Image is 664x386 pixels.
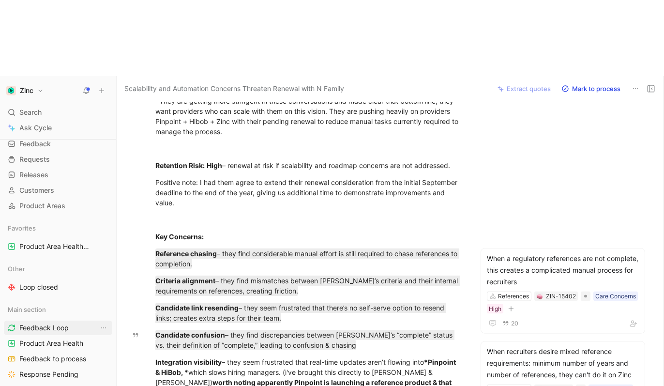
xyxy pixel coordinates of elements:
[155,248,459,269] mark: – they find considerable manual effort is still required to chase references to completion.
[4,302,112,317] div: Main section
[498,292,529,301] div: References
[19,282,58,292] span: Loop closed
[4,168,112,182] a: Releases
[4,280,112,294] a: Loop closed
[4,239,112,254] a: Product Area HealthMain section
[4,367,112,382] a: Response Pending
[19,323,69,333] span: Feedback Loop
[155,277,215,285] strong: Criteria alignment
[155,303,446,323] mark: – they seem frustrated that there’s no self-serve option to resend links; creates extra steps for...
[537,293,543,299] img: 🧠
[8,305,46,314] span: Main section
[124,83,344,94] span: Scalability and Automation Concerns Threaten Renewal with N Family
[557,82,625,95] button: Mark to process
[4,221,112,235] div: Favorites
[4,152,112,167] a: Requests
[19,354,86,364] span: Feedback to process
[155,358,222,366] strong: Integration visibility
[4,262,112,276] div: Other
[4,199,112,213] a: Product Areas
[19,370,78,379] span: Response Pending
[155,304,239,312] strong: Candidate link resending
[155,177,462,208] div: Positive note: I had them agree to extend their renewal consideration from the initial September ...
[19,185,54,195] span: Customers
[6,86,16,95] img: Zinc
[487,346,639,381] div: When recruiters desire mixed reference requirements: minimum number of years and number of refere...
[493,82,555,95] button: Extract quotes
[595,292,636,301] div: Care Concerns
[155,232,204,241] strong: Key Concerns:
[20,86,33,95] h1: Zinc
[4,105,112,120] div: Search
[155,331,225,339] strong: Candidate confusion
[500,318,520,329] button: 20
[155,161,205,170] strong: Retention Risk:
[19,242,93,252] span: Product Area Health
[155,276,460,296] mark: – they find mismatches between [PERSON_NAME]’s criteria and their internal requirements on refere...
[4,84,46,97] button: ZincZinc
[8,223,36,233] span: Favorites
[155,160,462,170] div: – renewal at risk if scalability and roadmap concerns are not addressed.
[4,121,112,135] a: Ask Cycle
[19,154,50,164] span: Requests
[511,321,518,326] span: 20
[19,139,51,149] span: Feedback
[99,323,108,333] button: View actions
[155,249,217,258] strong: Reference chasing
[155,330,454,350] mark: – they find discrepancies between [PERSON_NAME]’s “complete” status vs. their definition of “comp...
[4,352,112,366] a: Feedback to process
[4,137,112,151] a: Feedback
[207,161,222,170] strong: High
[19,339,83,348] span: Product Area Health
[536,293,543,300] button: 🧠
[155,358,457,376] strong: *Pinpoint & HiBob, *
[487,253,639,288] div: When a regulatory references are not complete, this creates a complicated manual process for recr...
[19,170,48,180] span: Releases
[8,264,25,274] span: Other
[4,183,112,198] a: Customers
[19,107,42,118] span: Search
[546,292,576,301] div: ZIN-15402
[19,122,52,134] span: Ask Cycle
[489,304,501,314] div: High
[19,201,65,211] span: Product Areas
[4,321,112,335] a: Feedback LoopView actions
[4,262,112,294] div: OtherLoop closed
[4,336,112,351] a: Product Area Health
